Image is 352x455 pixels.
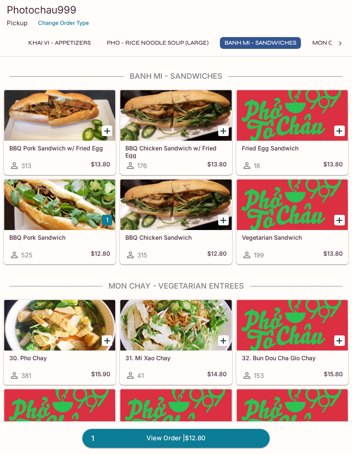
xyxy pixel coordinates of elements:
[237,179,348,230] div: Vegetarian Sandwich
[242,145,343,152] h5: Fried Egg Sandwich
[237,389,348,440] div: 36. Cha Gio Chay (2)
[237,90,348,141] div: Fried Egg Sandwich
[91,250,110,260] h5: $12.80
[242,354,343,361] h5: 32. Bun Dou Cha Gio Chay
[334,335,345,346] button: Add 32. Bun Dou Cha Gio Chay
[207,161,227,171] h5: $13.80
[254,162,260,170] span: 18
[102,126,112,136] button: Add BBQ Pork Sandwich w/ Fried Egg
[120,90,232,175] a: BBQ Chicken Sandwich w/ Fried Egg176$13.80
[34,16,93,29] button: Change Order Type
[218,215,229,225] button: Add BBQ Chicken Sandwich
[323,250,343,260] h5: $13.80
[86,433,99,444] span: 1
[102,335,112,346] button: Add 30. Pho Chay
[21,162,31,170] span: 313
[125,234,226,241] h5: BBQ Chicken Sandwich
[4,300,116,385] a: 30. Pho Chay381$15.90
[207,370,227,380] h5: $14.80
[137,162,147,170] span: 176
[82,429,270,447] a: 1View Order |$12.80
[24,37,95,49] button: Khai Vi - Appetizers
[120,90,231,141] div: BBQ Chicken Sandwich w/ Fried Egg
[4,179,116,264] a: BBQ Pork Sandwich525$12.80
[120,179,232,264] a: BBQ Chicken Sandwich315$12.80
[324,370,343,380] h5: $15.80
[4,300,115,351] div: 30. Pho Chay
[9,145,110,152] h5: BBQ Pork Sandwich w/ Fried Egg
[236,300,348,385] a: 32. Bun Dou Cha Gio Chay153$15.80
[4,389,115,440] div: 33. Bun Cha Gio Chay
[218,126,229,136] button: Add BBQ Chicken Sandwich w/ Fried Egg
[254,251,264,259] span: 199
[254,372,264,380] span: 153
[91,161,110,171] h5: $13.80
[4,90,116,175] a: BBQ Pork Sandwich w/ Fried Egg313$13.80
[9,354,110,361] h5: 30. Pho Chay
[137,372,144,380] span: 41
[237,300,348,351] div: 32. Bun Dou Cha Gio Chay
[102,215,112,225] button: Add BBQ Pork Sandwich
[125,145,226,158] h5: BBQ Chicken Sandwich w/ Fried Egg
[4,90,115,141] div: BBQ Pork Sandwich w/ Fried Egg
[334,215,345,225] button: Add Vegetarian Sandwich
[207,250,227,260] h5: $12.80
[236,179,348,264] a: Vegetarian Sandwich199$13.80
[9,234,110,241] h5: BBQ Pork Sandwich
[323,161,343,171] h5: $13.80
[102,37,213,49] button: Pho - Rice Noodle Soup (Large)
[4,179,115,230] div: BBQ Pork Sandwich
[3,72,349,81] h4: Banh Mi - Sandwiches
[7,3,345,16] h3: Photochau999
[120,300,231,351] div: 31. Mi Xao Chay
[218,335,229,346] button: Add 31. Mi Xao Chay
[120,300,232,385] a: 31. Mi Xao Chay41$14.80
[220,37,301,49] button: Banh Mi - Sandwiches
[236,90,348,175] a: Fried Egg Sandwich18$13.80
[125,354,226,361] h5: 31. Mi Xao Chay
[120,179,231,230] div: BBQ Chicken Sandwich
[242,234,343,241] h5: Vegetarian Sandwich
[7,19,27,27] p: Pickup
[21,372,31,380] span: 381
[21,251,32,259] span: 525
[3,281,349,291] h4: Mon Chay - Vegetarian Entrees
[334,126,345,136] button: Add Fried Egg Sandwich
[137,251,147,259] span: 315
[91,370,110,380] h5: $15.90
[120,389,231,440] div: 35. Com Xao Chay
